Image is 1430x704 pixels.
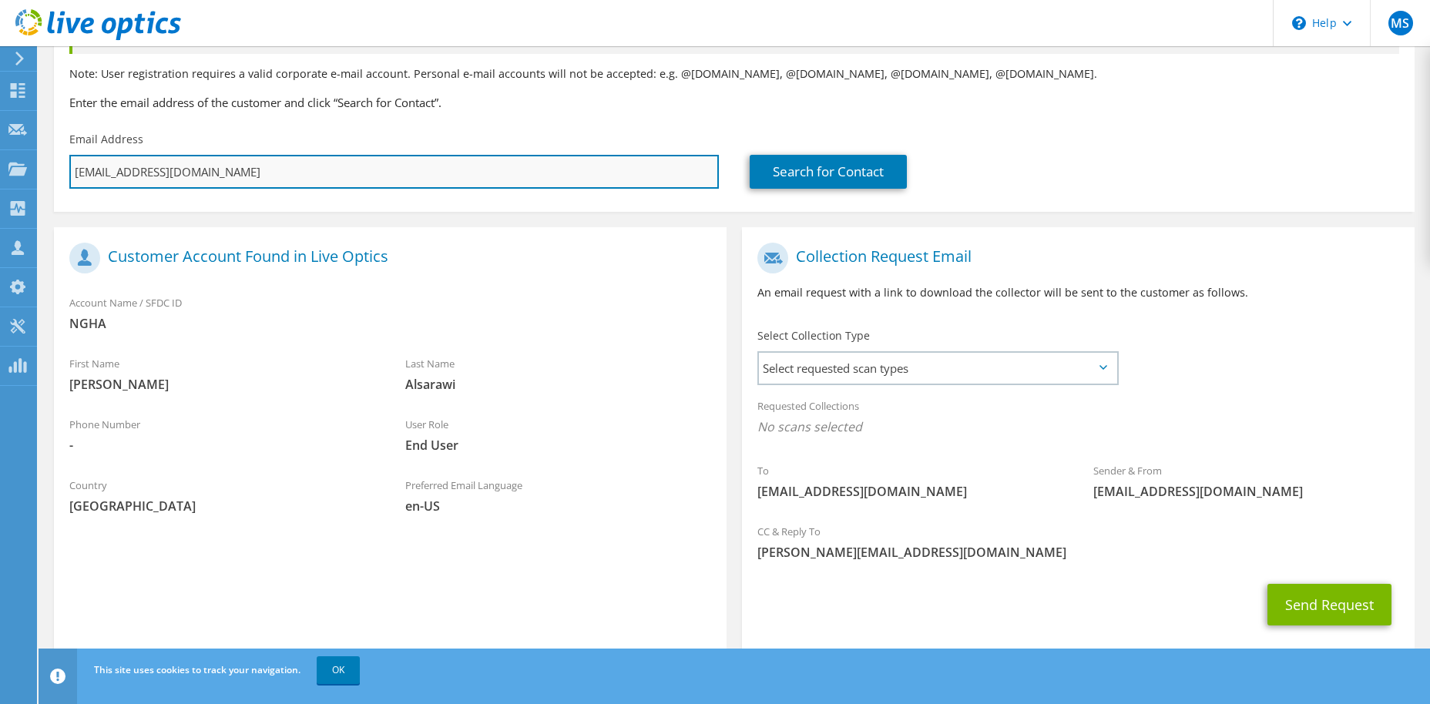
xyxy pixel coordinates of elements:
[742,454,1078,508] div: To
[759,353,1116,384] span: Select requested scan types
[69,376,374,393] span: [PERSON_NAME]
[69,243,703,273] h1: Customer Account Found in Live Optics
[742,515,1415,568] div: CC & Reply To
[405,498,710,515] span: en-US
[1292,16,1306,30] svg: \n
[757,544,1399,561] span: [PERSON_NAME][EMAIL_ADDRESS][DOMAIN_NAME]
[757,483,1062,500] span: [EMAIL_ADDRESS][DOMAIN_NAME]
[54,408,390,461] div: Phone Number
[1093,483,1398,500] span: [EMAIL_ADDRESS][DOMAIN_NAME]
[54,469,390,522] div: Country
[405,437,710,454] span: End User
[1078,454,1414,508] div: Sender & From
[750,155,907,189] a: Search for Contact
[390,347,726,401] div: Last Name
[757,418,1399,435] span: No scans selected
[390,408,726,461] div: User Role
[317,656,360,684] a: OK
[69,315,711,332] span: NGHA
[54,347,390,401] div: First Name
[69,437,374,454] span: -
[69,94,1399,111] h3: Enter the email address of the customer and click “Search for Contact”.
[94,663,300,676] span: This site uses cookies to track your navigation.
[69,65,1399,82] p: Note: User registration requires a valid corporate e-mail account. Personal e-mail accounts will ...
[69,498,374,515] span: [GEOGRAPHIC_DATA]
[1267,584,1391,625] button: Send Request
[757,328,870,344] label: Select Collection Type
[757,243,1391,273] h1: Collection Request Email
[54,287,727,340] div: Account Name / SFDC ID
[742,390,1415,447] div: Requested Collections
[757,284,1399,301] p: An email request with a link to download the collector will be sent to the customer as follows.
[1388,11,1413,35] span: MS
[405,376,710,393] span: Alsarawi
[69,132,143,147] label: Email Address
[390,469,726,522] div: Preferred Email Language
